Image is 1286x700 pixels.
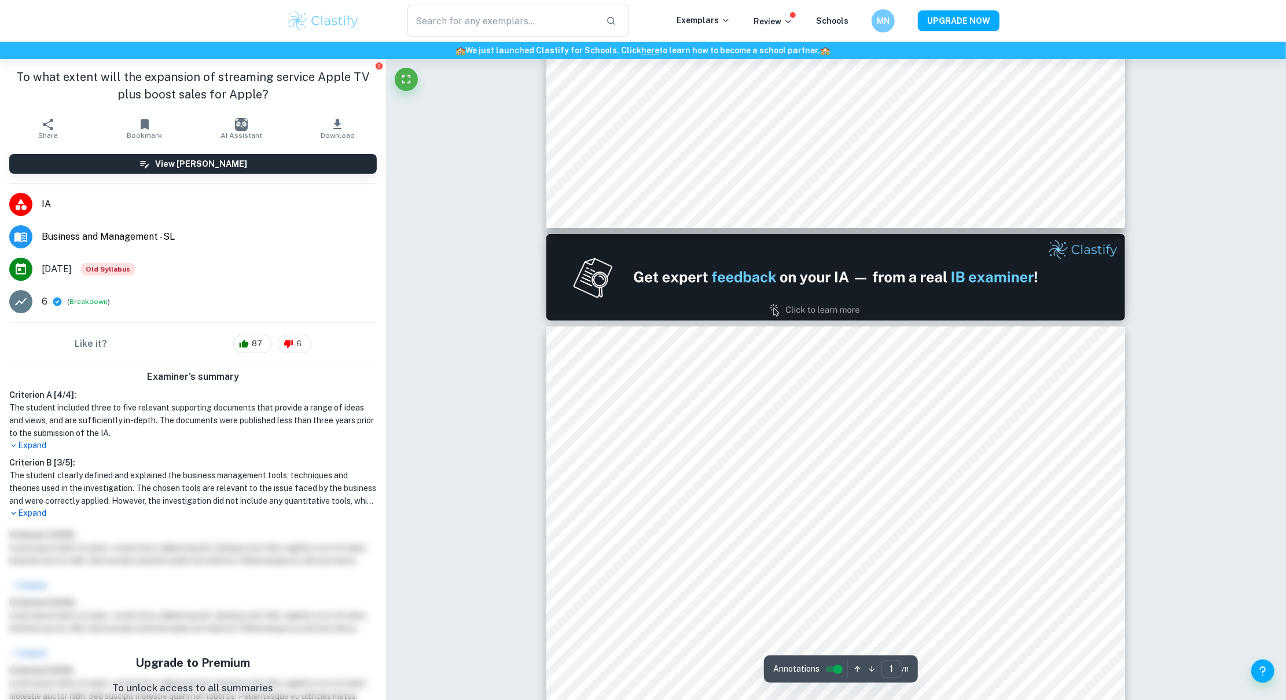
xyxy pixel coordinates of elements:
[9,456,377,469] h6: Criterion B [ 3 / 5 ]:
[69,296,108,307] button: Breakdown
[235,118,248,131] img: AI Assistant
[97,112,193,145] button: Bookmark
[754,15,793,28] p: Review
[918,10,1000,31] button: UPGRADE NOW
[677,14,730,27] p: Exemplars
[395,68,418,91] button: Fullscreen
[9,401,377,439] h1: The student included three to five relevant supporting documents that provide a range of ideas an...
[642,46,660,55] a: here
[9,389,377,401] h6: Criterion A [ 4 / 4 ]:
[42,262,72,276] span: [DATE]
[42,295,47,309] p: 6
[233,335,272,353] div: 87
[67,296,110,307] span: ( )
[278,335,311,353] div: 6
[456,46,466,55] span: 🏫
[81,263,135,276] div: Starting from the May 2024 session, the Business IA requirements have changed. It's OK to refer t...
[9,154,377,174] button: View [PERSON_NAME]
[5,370,381,384] h6: Examiner's summary
[42,230,377,244] span: Business and Management - SL
[902,664,909,675] span: / 11
[9,439,377,452] p: Expand
[221,131,262,140] span: AI Assistant
[112,654,273,672] h5: Upgrade to Premium
[155,157,247,170] h6: View [PERSON_NAME]
[81,263,135,276] span: Old Syllabus
[289,112,386,145] button: Download
[245,338,269,350] span: 87
[9,68,377,103] h1: To what extent will the expansion of streaming service Apple TV plus boost sales for Apple?
[407,5,597,37] input: Search for any exemplars...
[375,61,384,70] button: Report issue
[2,44,1284,57] h6: We just launched Clastify for Schools. Click to learn how to become a school partner.
[286,9,360,32] img: Clastify logo
[321,131,355,140] span: Download
[816,16,848,25] a: Schools
[193,112,289,145] button: AI Assistant
[127,131,162,140] span: Bookmark
[290,338,308,350] span: 6
[9,469,377,507] h1: The student clearly defined and explained the business management tools, techniques and theories ...
[773,663,820,675] span: Annotations
[38,131,58,140] span: Share
[872,9,895,32] button: MN
[821,46,831,55] span: 🏫
[42,197,377,211] span: IA
[9,507,377,519] p: Expand
[75,337,107,351] h6: Like it?
[546,234,1125,321] img: Ad
[877,14,890,27] h6: MN
[1251,659,1274,683] button: Help and Feedback
[112,681,273,696] p: To unlock access to all summaries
